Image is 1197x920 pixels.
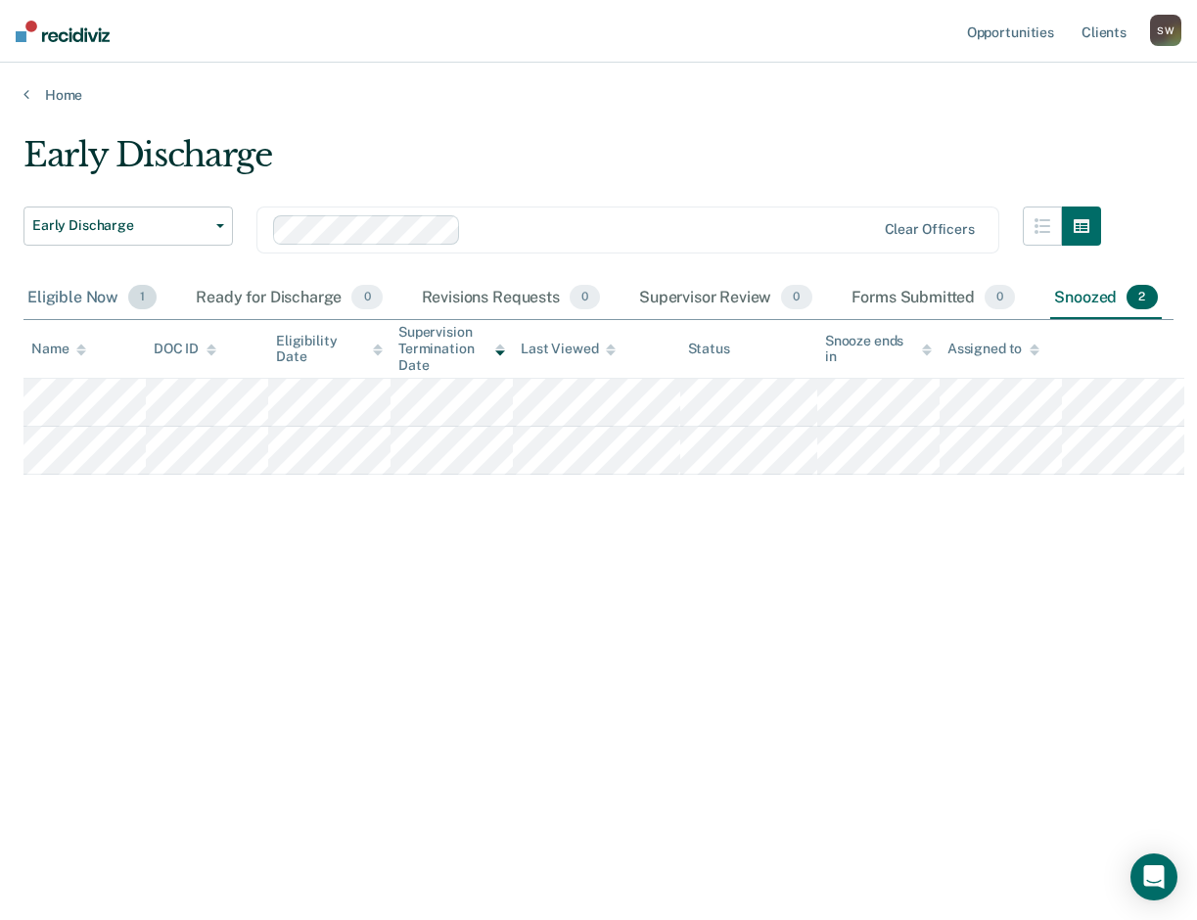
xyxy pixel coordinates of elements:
div: Supervision Termination Date [398,324,505,373]
div: Forms Submitted0 [848,277,1020,320]
div: Revisions Requests0 [418,277,604,320]
img: Recidiviz [16,21,110,42]
span: 0 [781,285,811,310]
span: Early Discharge [32,217,208,234]
span: 0 [351,285,382,310]
div: Early Discharge [23,135,1101,191]
a: Home [23,86,1174,104]
div: Open Intercom Messenger [1130,853,1177,900]
div: DOC ID [154,341,216,357]
span: 0 [985,285,1015,310]
div: Snooze ends in [825,333,932,366]
div: Snoozed2 [1050,277,1161,320]
div: Ready for Discharge0 [192,277,386,320]
button: Early Discharge [23,207,233,246]
div: Status [688,341,730,357]
span: 0 [570,285,600,310]
div: Clear officers [885,221,975,238]
div: Assigned to [947,341,1039,357]
div: S W [1150,15,1181,46]
div: Eligible Now1 [23,277,161,320]
button: SW [1150,15,1181,46]
span: 2 [1127,285,1157,310]
div: Name [31,341,86,357]
span: 1 [128,285,157,310]
div: Eligibility Date [276,333,383,366]
div: Last Viewed [521,341,616,357]
div: Supervisor Review0 [635,277,816,320]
